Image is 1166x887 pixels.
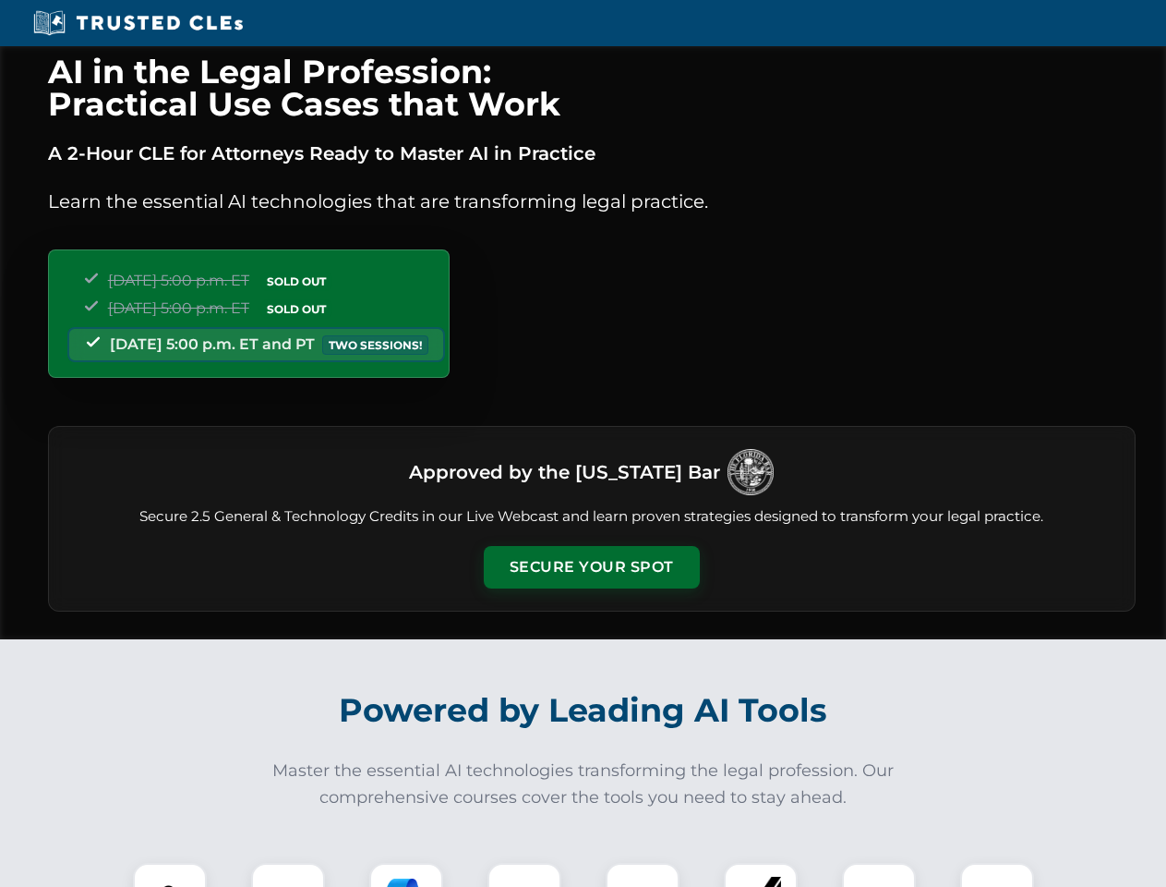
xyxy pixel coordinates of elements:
h2: Powered by Leading AI Tools [72,678,1095,743]
h3: Approved by the [US_STATE] Bar [409,456,720,489]
h1: AI in the Legal Profession: Practical Use Cases that Work [48,55,1136,120]
span: [DATE] 5:00 p.m. ET [108,272,249,289]
img: Trusted CLEs [28,9,248,37]
button: Secure Your Spot [484,546,700,589]
span: SOLD OUT [260,272,332,291]
p: A 2-Hour CLE for Attorneys Ready to Master AI in Practice [48,139,1136,168]
p: Learn the essential AI technologies that are transforming legal practice. [48,187,1136,216]
span: SOLD OUT [260,299,332,319]
p: Master the essential AI technologies transforming the legal profession. Our comprehensive courses... [260,758,907,811]
p: Secure 2.5 General & Technology Credits in our Live Webcast and learn proven strategies designed ... [71,506,1112,528]
img: Logo [727,449,774,495]
span: [DATE] 5:00 p.m. ET [108,299,249,317]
